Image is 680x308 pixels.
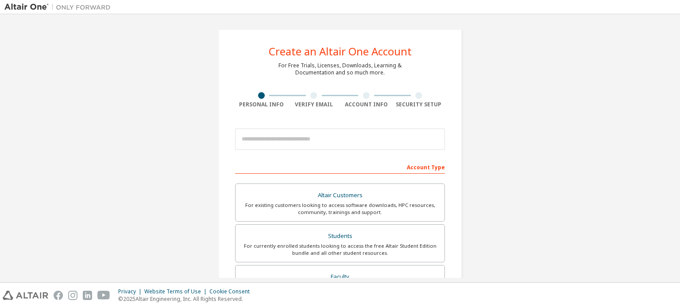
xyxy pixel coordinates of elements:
img: altair_logo.svg [3,291,48,300]
div: For Free Trials, Licenses, Downloads, Learning & Documentation and so much more. [278,62,402,76]
div: Cookie Consent [209,288,255,295]
div: Verify Email [288,101,340,108]
div: For currently enrolled students looking to access the free Altair Student Edition bundle and all ... [241,242,439,257]
img: youtube.svg [97,291,110,300]
div: Altair Customers [241,189,439,202]
img: instagram.svg [68,291,77,300]
div: Students [241,230,439,242]
div: Create an Altair One Account [269,46,412,57]
div: Website Terms of Use [144,288,209,295]
div: Faculty [241,271,439,283]
div: Account Type [235,160,445,174]
img: Altair One [4,3,115,12]
div: Privacy [118,288,144,295]
div: Account Info [340,101,393,108]
img: facebook.svg [54,291,63,300]
div: For existing customers looking to access software downloads, HPC resources, community, trainings ... [241,202,439,216]
p: © 2025 Altair Engineering, Inc. All Rights Reserved. [118,295,255,303]
div: Personal Info [235,101,288,108]
img: linkedin.svg [83,291,92,300]
div: Security Setup [393,101,445,108]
